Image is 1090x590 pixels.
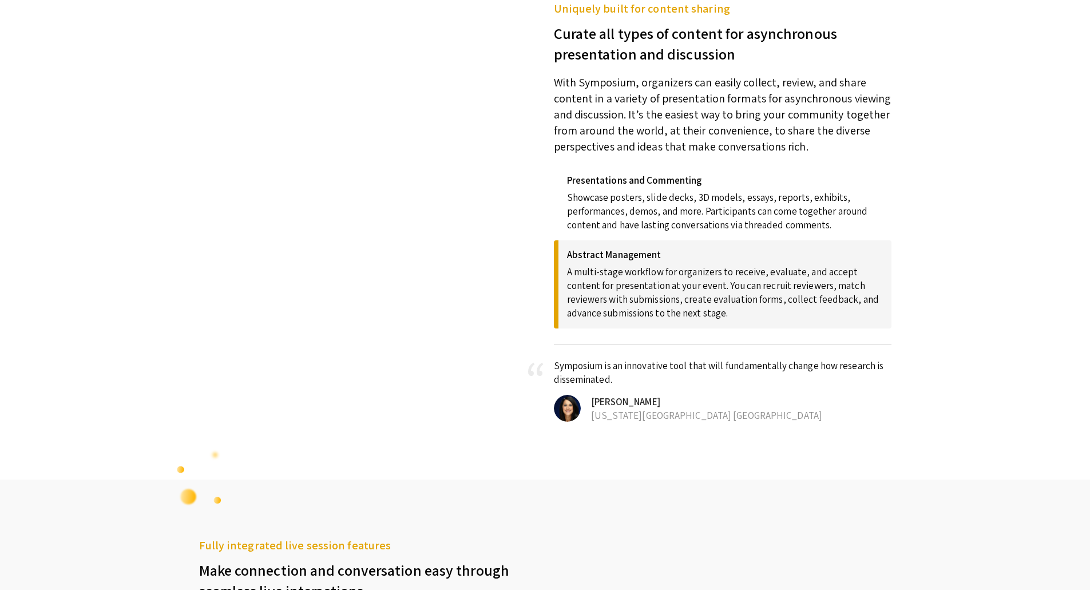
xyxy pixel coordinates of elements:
[582,395,891,409] h4: [PERSON_NAME]
[567,186,883,232] p: Showcase posters, slide decks, 3D models, essays, reports, exhibits, performances, demos, and mor...
[199,537,537,554] h5: Fully integrated live session features
[554,64,891,155] p: With Symposium, organizers can easily collect, review, and share content in a variety of presenta...
[176,445,222,506] img: set-1.png
[554,395,581,422] img: img
[582,409,891,422] p: [US_STATE][GEOGRAPHIC_DATA] [GEOGRAPHIC_DATA]
[554,17,891,64] h3: Curate all types of content for asynchronous presentation and discussion
[554,359,891,386] p: Symposium is an innovative tool that will fundamentally change how research is disseminated.
[9,538,49,581] iframe: Chat
[567,260,883,320] p: A multi-stage workflow for organizers to receive, evaluate, and accept content for presentation a...
[567,175,883,186] h4: Presentations and Commenting
[567,249,883,260] h4: Abstract Management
